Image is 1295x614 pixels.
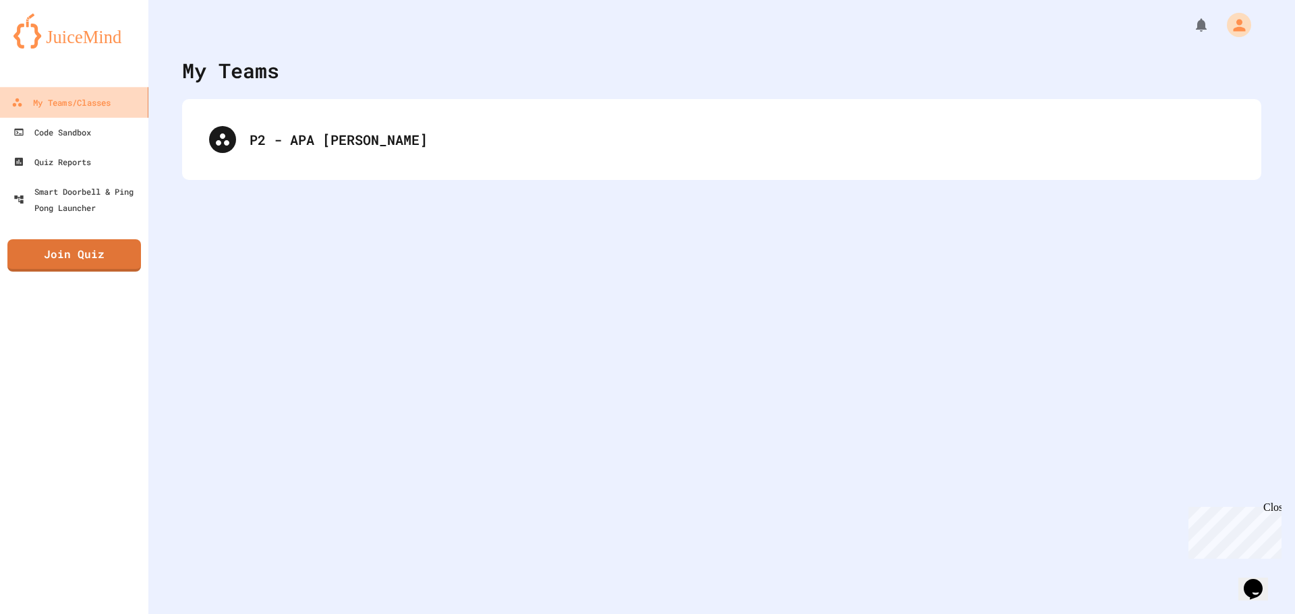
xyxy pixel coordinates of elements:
[1238,560,1282,601] iframe: chat widget
[13,124,91,140] div: Code Sandbox
[7,239,141,272] a: Join Quiz
[196,113,1248,166] div: P2 - APA [PERSON_NAME]
[1183,501,1282,559] iframe: chat widget
[13,154,91,170] div: Quiz Reports
[250,129,1234,150] div: P2 - APA [PERSON_NAME]
[1168,13,1213,36] div: My Notifications
[11,94,111,111] div: My Teams/Classes
[13,13,135,49] img: logo-orange.svg
[13,183,143,216] div: Smart Doorbell & Ping Pong Launcher
[182,55,279,86] div: My Teams
[1213,9,1255,40] div: My Account
[5,5,93,86] div: Chat with us now!Close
